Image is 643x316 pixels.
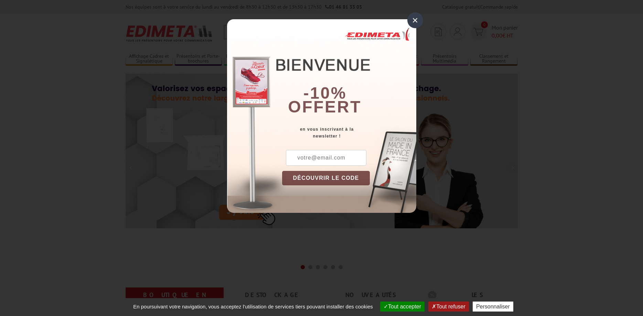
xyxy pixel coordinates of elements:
[303,84,347,102] b: -10%
[407,12,423,28] div: ×
[428,302,469,312] button: Tout refuser
[288,98,362,116] font: offert
[282,126,416,140] div: en vous inscrivant à la newsletter !
[286,150,366,166] input: votre@email.com
[282,171,370,185] button: DÉCOUVRIR LE CODE
[473,302,513,312] button: Personnaliser (fenêtre modale)
[380,302,425,312] button: Tout accepter
[130,304,376,309] span: En poursuivant votre navigation, vous acceptez l'utilisation de services tiers pouvant installer ...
